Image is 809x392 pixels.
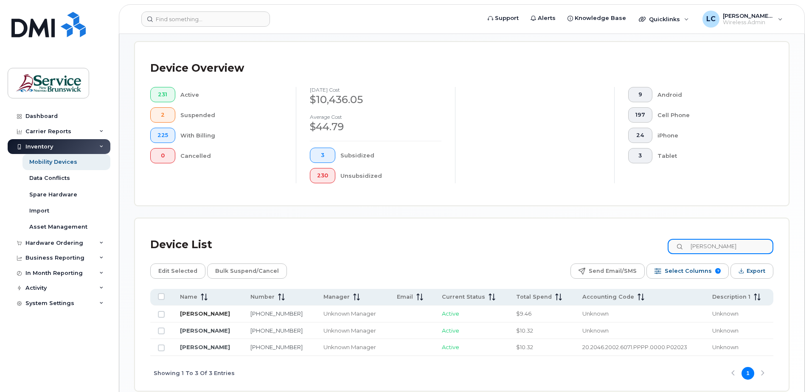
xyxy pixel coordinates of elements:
[317,172,328,179] span: 230
[250,310,303,317] a: [PHONE_NUMBER]
[157,132,168,139] span: 225
[516,293,552,301] span: Total Spend
[712,344,739,350] span: Unknown
[495,14,519,22] span: Support
[157,152,168,159] span: 0
[589,265,637,277] span: Send Email/SMS
[340,168,442,183] div: Unsubsidized
[649,16,680,22] span: Quicklinks
[180,107,283,123] div: Suspended
[582,310,609,317] span: Unknown
[516,344,533,350] span: $10.32
[310,168,335,183] button: 230
[646,263,729,279] button: Select Columns 7
[340,148,442,163] div: Subsidized
[150,234,212,256] div: Device List
[310,114,441,120] h4: Average cost
[582,293,634,301] span: Accounting Code
[657,87,760,102] div: Android
[141,11,270,27] input: Find something...
[570,263,645,279] button: Send Email/SMS
[317,152,328,159] span: 3
[158,265,197,277] span: Edit Selected
[582,327,609,334] span: Unknown
[730,263,773,279] button: Export
[628,107,652,123] button: 197
[712,310,739,317] span: Unknown
[180,310,230,317] a: [PERSON_NAME]
[628,148,652,163] button: 3
[633,11,695,28] div: Quicklinks
[250,344,303,350] a: [PHONE_NUMBER]
[310,87,441,92] h4: [DATE] cost
[575,14,626,22] span: Knowledge Base
[150,107,175,123] button: 2
[657,107,760,123] div: Cell Phone
[723,12,774,19] span: [PERSON_NAME] (EECD/EDPE)
[538,14,556,22] span: Alerts
[635,112,645,118] span: 197
[310,148,335,163] button: 3
[516,327,533,334] span: $10.32
[150,263,205,279] button: Edit Selected
[442,327,459,334] span: Active
[215,265,279,277] span: Bulk Suspend/Cancel
[442,310,459,317] span: Active
[157,91,168,98] span: 231
[323,327,382,335] div: Unknown Manager
[442,293,485,301] span: Current Status
[516,310,531,317] span: $9.46
[250,327,303,334] a: [PHONE_NUMBER]
[628,87,652,102] button: 9
[323,293,350,301] span: Manager
[150,128,175,143] button: 225
[657,148,760,163] div: Tablet
[747,265,765,277] span: Export
[154,367,235,380] span: Showing 1 To 3 Of 3 Entries
[742,367,754,380] button: Page 1
[180,128,283,143] div: With Billing
[635,152,645,159] span: 3
[207,263,287,279] button: Bulk Suspend/Cancel
[310,92,441,107] div: $10,436.05
[180,293,197,301] span: Name
[712,327,739,334] span: Unknown
[180,344,230,350] a: [PERSON_NAME]
[562,10,632,27] a: Knowledge Base
[180,327,230,334] a: [PERSON_NAME]
[668,239,773,254] input: Search Device List ...
[697,11,789,28] div: Lenentine, Carrie (EECD/EDPE)
[525,10,562,27] a: Alerts
[397,293,413,301] span: Email
[657,128,760,143] div: iPhone
[150,87,175,102] button: 231
[323,343,382,351] div: Unknown Manager
[180,87,283,102] div: Active
[628,128,652,143] button: 24
[715,268,721,274] span: 7
[250,293,275,301] span: Number
[665,265,712,277] span: Select Columns
[442,344,459,350] span: Active
[706,14,716,24] span: LC
[635,132,645,139] span: 24
[150,57,244,79] div: Device Overview
[582,344,687,350] span: 20.2046.2002.6071.PPPP.0000.P02023
[482,10,525,27] a: Support
[310,120,441,134] div: $44.79
[150,148,175,163] button: 0
[635,91,645,98] span: 9
[157,112,168,118] span: 2
[712,293,750,301] span: Description 1
[180,148,283,163] div: Cancelled
[723,19,774,26] span: Wireless Admin
[323,310,382,318] div: Unknown Manager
